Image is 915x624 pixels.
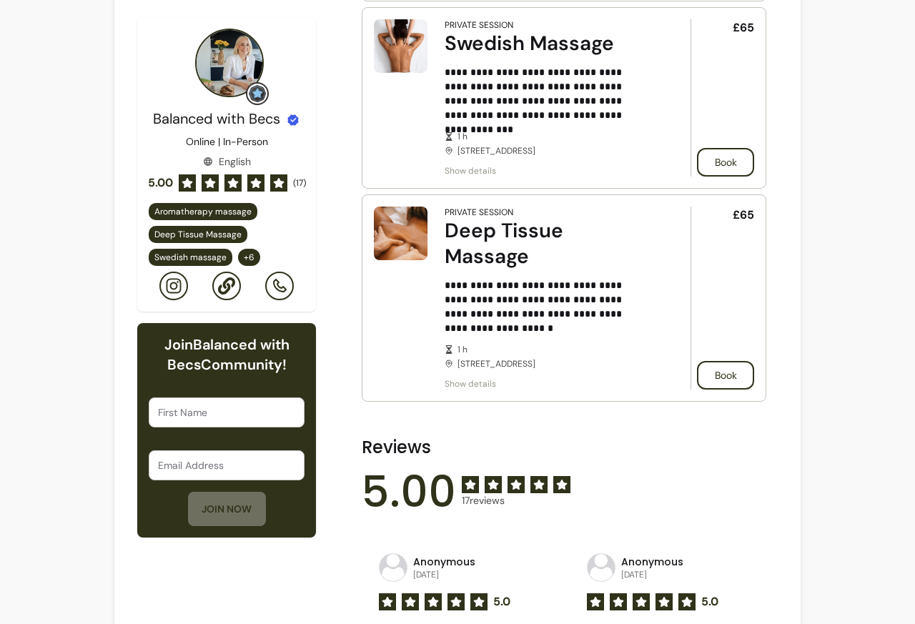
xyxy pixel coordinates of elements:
div: [STREET_ADDRESS] [445,131,651,157]
div: English [203,154,251,169]
span: + 6 [241,252,257,263]
span: £65 [733,207,754,224]
button: Book [697,148,754,177]
div: Swedish Massage [445,31,651,56]
span: Balanced with Becs [153,109,280,128]
p: Online | In-Person [186,134,268,149]
span: Show details [445,378,651,390]
p: [DATE] [413,569,475,580]
img: Provider image [195,29,264,97]
div: Private Session [445,207,513,218]
span: 1 h [457,344,651,355]
button: Book [697,361,754,390]
input: First Name [158,405,295,420]
img: avatar [380,554,407,581]
span: Swedish massage [154,252,227,263]
span: Show details [445,165,651,177]
div: Private Session [445,19,513,31]
span: Aromatherapy massage [154,206,252,217]
div: Deep Tissue Massage [445,218,651,269]
span: Deep Tissue Massage [154,229,242,240]
span: ( 17 ) [293,177,306,189]
span: £65 [733,19,754,36]
img: avatar [588,554,615,581]
span: 5.00 [362,470,456,513]
div: [STREET_ADDRESS] [445,344,651,370]
span: 1 h [457,131,651,142]
span: 5.0 [493,593,510,610]
img: Grow [249,85,266,102]
img: Swedish Massage [374,19,427,73]
span: 17 reviews [462,493,570,507]
span: 5.00 [148,174,173,192]
h2: Reviews [362,436,766,459]
p: Anonymous [621,555,683,569]
p: [DATE] [621,569,683,580]
p: Anonymous [413,555,475,569]
input: Email Address [158,458,295,472]
span: 5.0 [701,593,718,610]
img: Deep Tissue Massage [374,207,427,260]
h6: Join Balanced with Becs Community! [149,335,305,375]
